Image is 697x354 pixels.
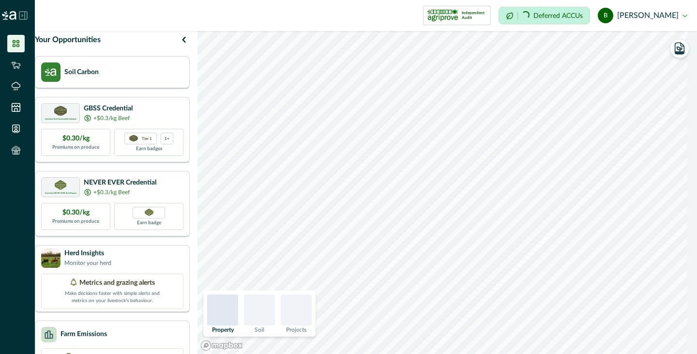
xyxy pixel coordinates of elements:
p: Farm Emissions [61,329,107,339]
button: certification logoIndependent Audit [423,6,491,25]
p: Greenham NEVER EVER Beef Program [45,192,76,194]
p: Premiums on produce [52,218,99,225]
p: Projects [286,327,306,333]
img: Greenham NEVER EVER certification badge [145,209,153,216]
p: Tier 1 [142,135,152,141]
canvas: Map [197,31,687,354]
p: +$0.3/kg Beef [93,114,130,123]
img: certification logo [427,8,458,23]
p: NEVER EVER Credential [84,178,156,188]
p: Soil [255,327,264,333]
img: Logo [2,11,16,20]
p: 1+ [165,135,169,141]
p: +$0.3/kg Beef [93,188,130,197]
p: $0.30/kg [62,134,90,144]
p: Greenham Beef Sustainability Standard [45,118,76,120]
p: Monitor your herd [64,259,111,267]
img: certification logo [55,180,67,190]
p: Independent Audit [462,11,486,20]
p: Metrics and grazing alerts [79,278,155,288]
div: more credentials avaialble [161,133,173,144]
p: Premiums on produce [52,144,99,151]
p: Property [212,327,234,333]
p: Soil Carbon [64,67,99,77]
p: Make decisions faster with simple alerts and metrics on your livestock’s behaviour. [64,288,161,305]
a: Mapbox logo [200,340,243,351]
p: Earn badges [136,144,162,153]
p: Your Opportunities [35,34,101,46]
p: Earn badge [137,218,161,227]
button: bob marcus [PERSON_NAME] [598,4,687,27]
p: Herd Insights [64,248,111,259]
img: certification logo [54,106,67,116]
p: Deferred ACCUs [533,12,583,19]
p: $0.30/kg [62,208,90,218]
img: certification logo [129,135,138,142]
p: GBSS Credential [84,104,133,114]
iframe: Chat Widget [649,308,697,354]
